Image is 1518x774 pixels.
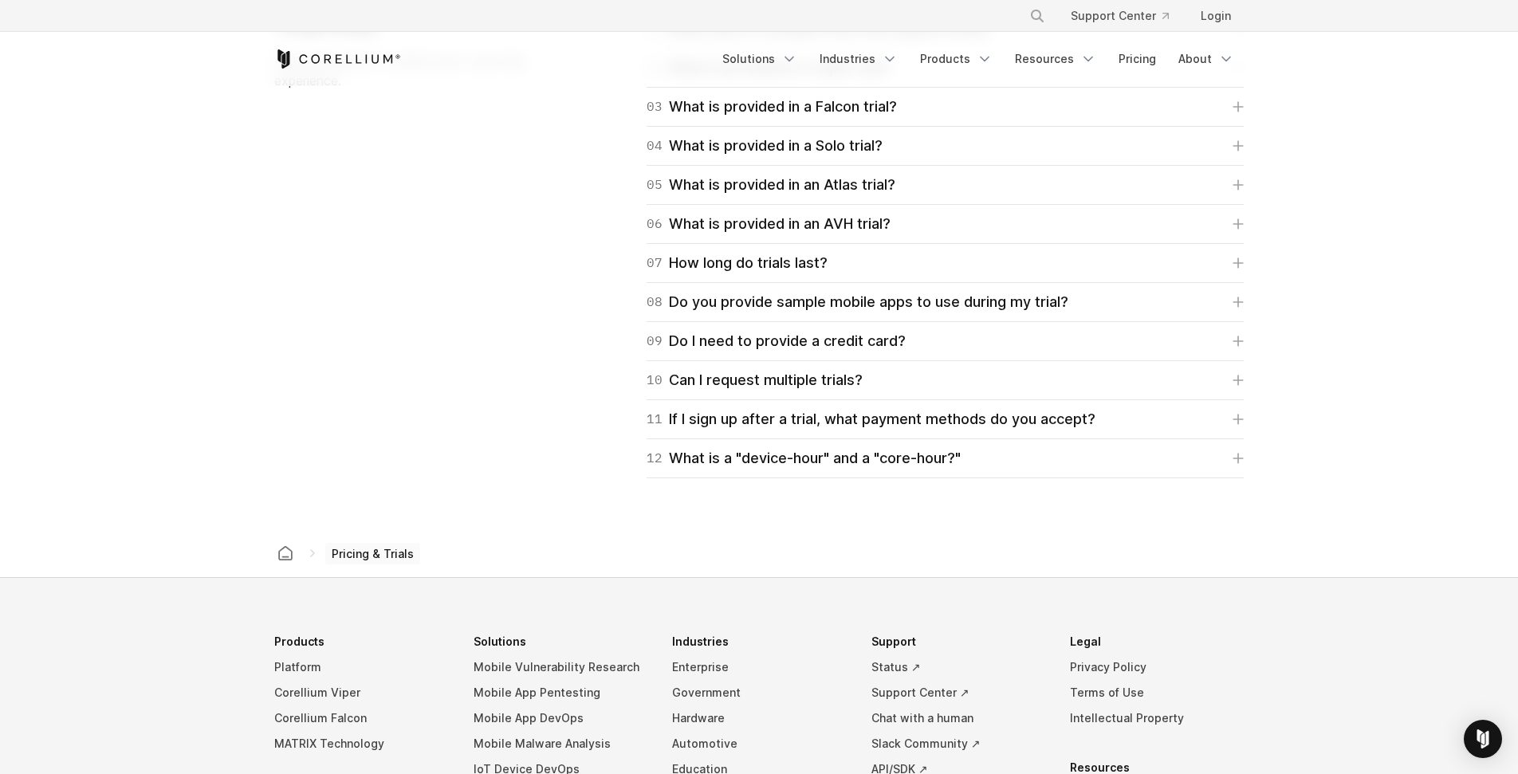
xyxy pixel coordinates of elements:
[1070,654,1244,680] a: Privacy Policy
[647,369,663,391] span: 10
[713,45,1244,73] div: Navigation Menu
[474,654,647,680] a: Mobile Vulnerability Research
[647,213,1244,235] a: 06What is provided in an AVH trial?
[647,330,906,352] div: Do I need to provide a credit card?
[871,680,1045,705] a: Support Center ↗
[647,174,663,196] span: 05
[1169,45,1244,73] a: About
[274,731,448,756] a: MATRIX Technology
[1058,2,1182,30] a: Support Center
[647,96,1244,118] a: 03What is provided in a Falcon trial?
[271,542,300,564] a: Corellium home
[647,447,1244,470] a: 12What is a "device-hour" and a "core-hour?"
[647,408,1244,430] a: 11If I sign up after a trial, what payment methods do you accept?
[647,174,1244,196] a: 05What is provided in an Atlas trial?
[647,408,663,430] span: 11
[647,96,663,118] span: 03
[871,654,1045,680] a: Status ↗
[647,447,663,470] span: 12
[647,408,1095,430] div: If I sign up after a trial, what payment methods do you accept?
[647,213,891,235] div: What is provided in an AVH trial?
[647,369,1244,391] a: 10Can I request multiple trials?
[647,252,1244,274] a: 07How long do trials last?
[910,45,1002,73] a: Products
[647,96,897,118] div: What is provided in a Falcon trial?
[274,654,448,680] a: Platform
[647,369,863,391] div: Can I request multiple trials?
[274,49,401,69] a: Corellium Home
[647,252,828,274] div: How long do trials last?
[672,680,846,705] a: Government
[1070,705,1244,731] a: Intellectual Property
[647,330,663,352] span: 09
[672,731,846,756] a: Automotive
[647,135,883,157] div: What is provided in a Solo trial?
[713,45,807,73] a: Solutions
[647,252,663,274] span: 07
[1188,2,1244,30] a: Login
[647,174,895,196] div: What is provided in an Atlas trial?
[1010,2,1244,30] div: Navigation Menu
[647,330,1244,352] a: 09Do I need to provide a credit card?
[1070,680,1244,705] a: Terms of Use
[647,291,663,313] span: 08
[647,135,1244,157] a: 04What is provided in a Solo trial?
[474,705,647,731] a: Mobile App DevOps
[1005,45,1106,73] a: Resources
[871,705,1045,731] a: Chat with a human
[647,291,1068,313] div: Do you provide sample mobile apps to use during my trial?
[672,705,846,731] a: Hardware
[1464,720,1502,758] div: Open Intercom Messenger
[474,680,647,705] a: Mobile App Pentesting
[474,731,647,756] a: Mobile Malware Analysis
[647,291,1244,313] a: 08Do you provide sample mobile apps to use during my trial?
[1109,45,1166,73] a: Pricing
[325,543,420,565] span: Pricing & Trials
[647,447,961,470] div: What is a "device-hour" and a "core-hour?"
[647,135,663,157] span: 04
[871,731,1045,756] a: Slack Community ↗
[672,654,846,680] a: Enterprise
[1023,2,1052,30] button: Search
[274,705,448,731] a: Corellium Falcon
[274,680,448,705] a: Corellium Viper
[810,45,907,73] a: Industries
[647,213,663,235] span: 06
